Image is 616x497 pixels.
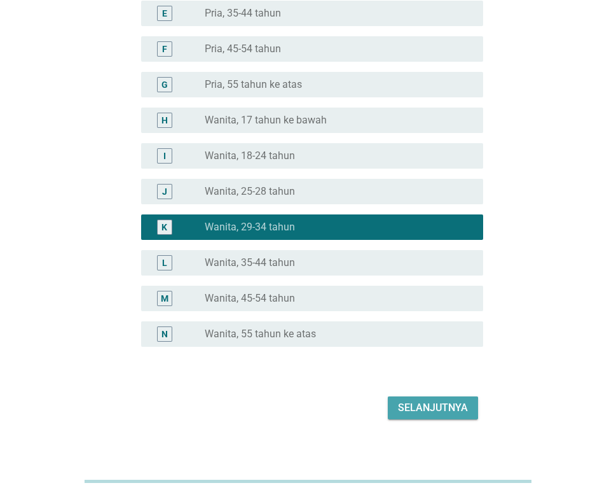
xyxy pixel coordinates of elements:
label: Wanita, 45-54 tahun [205,292,295,305]
div: G [161,78,168,91]
label: Wanita, 18-24 tahun [205,150,295,162]
div: H [161,113,168,127]
label: Wanita, 35-44 tahun [205,256,295,269]
div: M [161,291,168,305]
div: J [162,185,167,198]
div: L [162,256,167,269]
label: Wanita, 29-34 tahun [205,221,295,234]
div: F [162,42,167,55]
div: Selanjutnya [398,400,468,416]
label: Wanita, 25-28 tahun [205,185,295,198]
label: Wanita, 17 tahun ke bawah [205,114,327,127]
div: E [162,6,167,20]
label: Pria, 35-44 tahun [205,7,281,20]
label: Pria, 55 tahun ke atas [205,78,302,91]
div: N [161,327,168,340]
div: K [161,220,167,234]
label: Pria, 45-54 tahun [205,43,281,55]
label: Wanita, 55 tahun ke atas [205,328,316,340]
div: I [163,149,166,162]
button: Selanjutnya [388,396,478,419]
